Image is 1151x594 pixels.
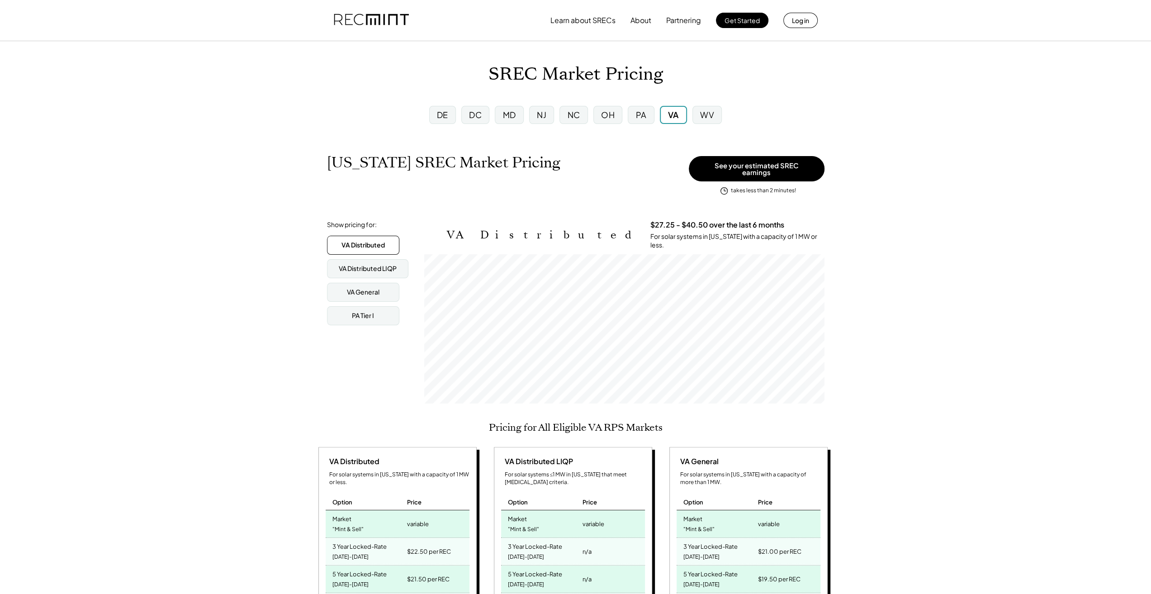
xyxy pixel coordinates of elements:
div: For solar systems in [US_STATE] with a capacity of more than 1 MW. [680,471,820,486]
div: VA Distributed [326,456,379,466]
div: DE [437,109,448,120]
div: WV [700,109,714,120]
div: 3 Year Locked-Rate [332,540,387,551]
div: Option [332,498,352,506]
button: Get Started [716,13,768,28]
h3: $27.25 - $40.50 over the last 6 months [650,220,784,230]
div: For solar systems in [US_STATE] with a capacity of 1 MW or less. [650,232,824,250]
div: "Mint & Sell" [508,523,539,536]
div: For solar systems in [US_STATE] with a capacity of 1 MW or less. [329,471,469,486]
div: NC [567,109,580,120]
div: Option [508,498,528,506]
div: [DATE]-[DATE] [508,551,544,563]
button: See your estimated SREC earnings [689,156,824,181]
button: Partnering [666,11,701,29]
div: OH [601,109,615,120]
div: NJ [537,109,546,120]
div: DC [469,109,482,120]
h1: [US_STATE] SREC Market Pricing [327,154,560,171]
div: [DATE]-[DATE] [332,579,369,591]
div: "Mint & Sell" [332,523,364,536]
div: n/a [582,573,591,585]
div: $21.00 per REC [758,545,801,558]
div: Price [758,498,772,506]
div: [DATE]-[DATE] [332,551,369,563]
div: VA Distributed LIQP [501,456,573,466]
div: PA [635,109,646,120]
div: VA Distributed [341,241,385,250]
h2: Pricing for All Eligible VA RPS Markets [489,422,663,433]
div: MD [503,109,516,120]
div: Price [407,498,421,506]
div: n/a [582,545,591,558]
div: VA Distributed LIQP [339,264,397,273]
div: takes less than 2 minutes! [731,187,796,195]
div: PA Tier I [352,311,374,320]
div: 5 Year Locked-Rate [683,568,738,578]
div: For solar systems ≤1 MW in [US_STATE] that meet [MEDICAL_DATA] criteria. [505,471,645,486]
div: Show pricing for: [327,220,377,229]
button: About [630,11,651,29]
div: Price [582,498,597,506]
button: Log in [783,13,818,28]
div: [DATE]-[DATE] [683,551,720,563]
div: VA General [677,456,719,466]
div: $19.50 per REC [758,573,800,585]
div: $21.50 per REC [407,573,449,585]
div: Market [508,513,527,523]
div: "Mint & Sell" [683,523,715,536]
div: [DATE]-[DATE] [683,579,720,591]
div: Market [683,513,702,523]
div: VA General [347,288,379,297]
div: 5 Year Locked-Rate [332,568,387,578]
div: variable [758,518,779,530]
div: variable [582,518,604,530]
div: 5 Year Locked-Rate [508,568,562,578]
div: Option [683,498,703,506]
button: Learn about SRECs [550,11,616,29]
div: VA [668,109,679,120]
div: $22.50 per REC [407,545,450,558]
div: [DATE]-[DATE] [508,579,544,591]
div: 3 Year Locked-Rate [683,540,738,551]
h2: VA Distributed [447,228,637,242]
img: recmint-logotype%403x.png [334,5,409,36]
h1: SREC Market Pricing [488,64,663,85]
div: variable [407,518,428,530]
div: Market [332,513,351,523]
div: 3 Year Locked-Rate [508,540,562,551]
